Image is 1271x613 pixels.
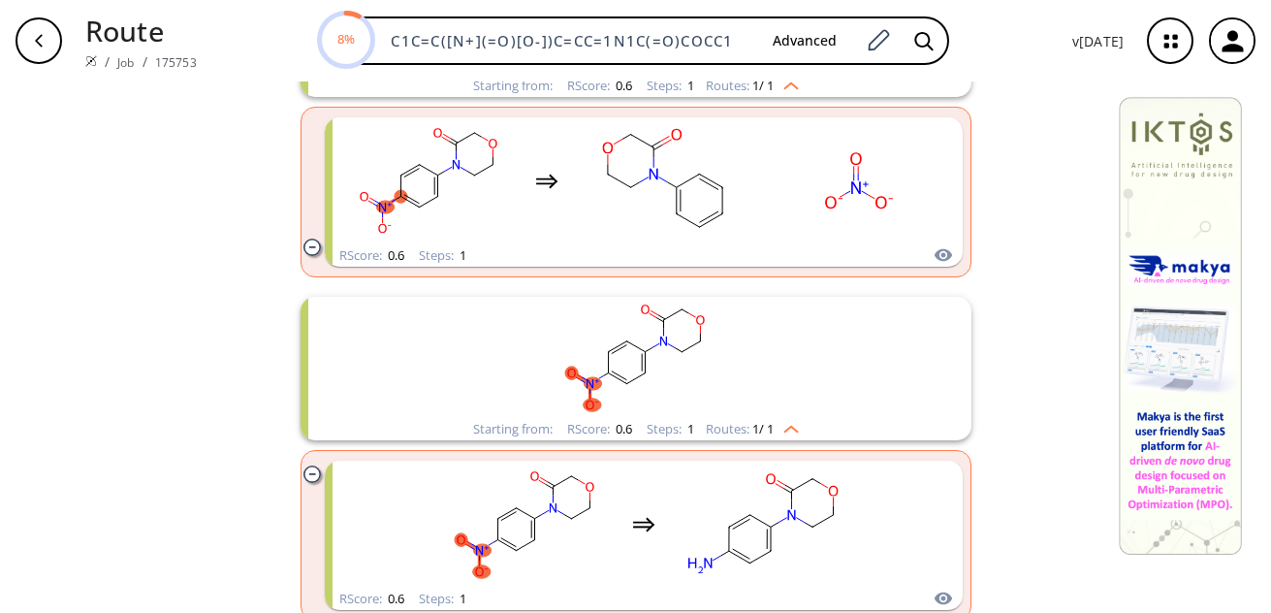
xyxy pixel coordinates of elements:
div: Routes: [706,80,799,92]
span: 1 [684,77,694,94]
p: v [DATE] [1072,31,1124,51]
svg: O=C1COCCN1c1ccc([N+](=O)[O-])cc1 [438,464,613,585]
span: 0.6 [613,420,632,437]
span: 0.6 [385,590,404,607]
svg: O=[N+]([O-])[O-] [772,120,946,242]
div: Steps : [419,249,466,262]
div: Routes: [706,423,799,436]
div: Starting from: [473,423,553,436]
span: 0.6 [613,77,632,94]
svg: O=C1COCCN1c1ccc([N+](=O)[O-])cc1 [384,297,888,418]
span: 0.6 [385,246,404,264]
div: Steps : [419,593,466,605]
a: Job [117,54,134,71]
div: RScore : [567,423,632,436]
li: / [143,51,147,72]
img: Spaya logo [85,55,97,67]
span: 1 / 1 [752,423,774,436]
svg: Nc1ccc(N2CCOCC2=O)cc1 [675,464,849,585]
svg: O=C1COCCN1c1ccc([N+](=O)[O-])cc1 [341,120,516,242]
img: Up [774,75,799,90]
div: RScore : [339,249,404,262]
svg: O=C1COCCN1c1ccccc1 [578,120,752,242]
img: Up [774,418,799,434]
a: 175753 [155,54,197,71]
img: Banner [1119,97,1242,555]
button: Advanced [757,23,852,59]
span: 1 [457,590,466,607]
li: / [105,51,110,72]
input: Enter SMILES [379,31,757,50]
div: Starting from: [473,80,553,92]
p: Route [85,10,197,51]
div: Steps : [647,80,694,92]
div: Steps : [647,423,694,436]
div: RScore : [339,593,404,605]
span: 1 [457,246,466,264]
div: RScore : [567,80,632,92]
span: 1 / 1 [752,80,774,92]
span: 1 [684,420,694,437]
text: 8% [337,30,355,48]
